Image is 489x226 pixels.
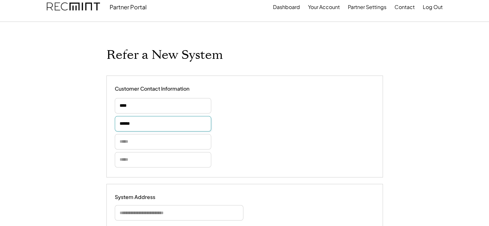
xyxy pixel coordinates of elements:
[423,1,443,14] button: Log Out
[308,1,340,14] button: Your Account
[273,1,300,14] button: Dashboard
[110,3,147,11] div: Partner Portal
[115,194,179,201] div: System Address
[115,86,189,92] div: Customer Contact Information
[348,1,386,14] button: Partner Settings
[394,1,415,14] button: Contact
[106,48,223,63] h1: Refer a New System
